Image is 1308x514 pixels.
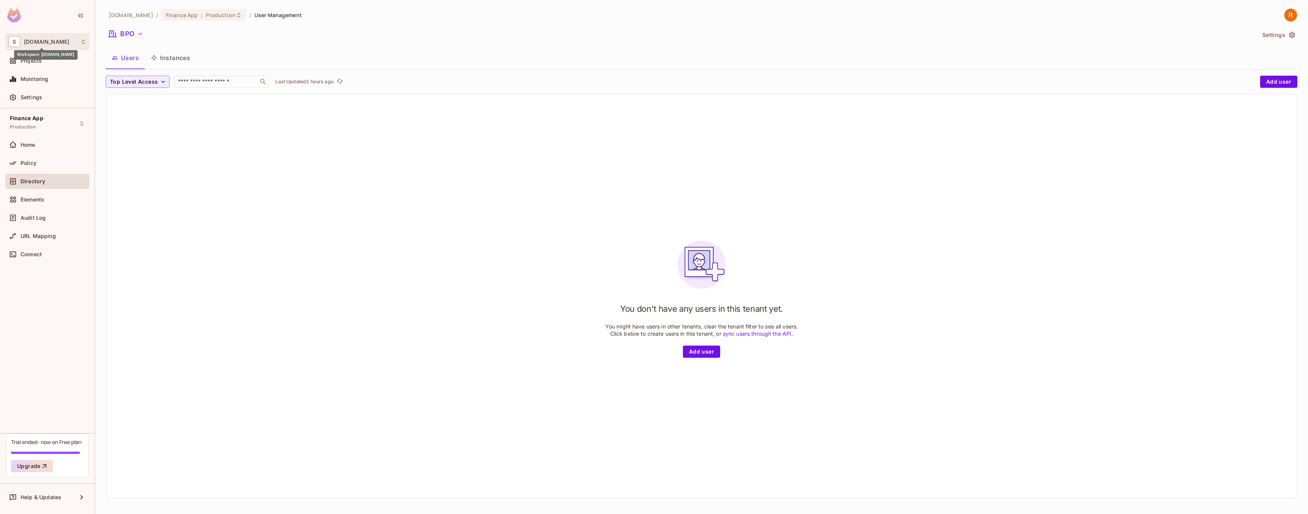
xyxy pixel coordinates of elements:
[683,346,720,358] button: Add user
[24,39,69,45] span: Workspace: supsync.com
[21,142,35,148] span: Home
[1260,76,1297,88] button: Add user
[206,11,235,19] span: Production
[21,178,45,184] span: Directory
[337,78,343,86] span: refresh
[335,77,344,86] button: refresh
[145,48,196,67] button: Instances
[21,197,44,203] span: Elements
[334,77,344,86] span: Click to refresh data
[275,79,333,85] p: Last Updated 2 hours ago
[21,58,42,64] span: Projects
[200,12,203,18] span: :
[14,50,78,60] div: Workspace: [DOMAIN_NAME]
[254,11,302,19] span: User Management
[106,28,146,40] button: BPO
[106,48,145,67] button: Users
[10,115,43,121] span: Finance App
[11,438,81,446] div: Trial ended- now on Free plan
[156,11,158,19] li: /
[723,330,793,337] a: sync users through the API.
[620,303,783,314] h1: You don't have any users in this tenant yet.
[11,460,53,472] button: Upgrade
[10,124,36,130] span: Production
[21,94,42,100] span: Settings
[166,11,198,19] span: Finance App
[109,11,153,19] span: the active workspace
[21,215,46,221] span: Audit Log
[21,76,49,82] span: Monitoring
[110,77,158,87] span: Top Level Access
[8,36,20,47] span: S
[605,323,798,337] p: You might have users in other tenants, clear the tenant filter to see all users. Click below to c...
[7,8,21,22] img: SReyMgAAAABJRU5ErkJggg==
[249,11,251,19] li: /
[21,494,61,500] span: Help & Updates
[1259,29,1297,41] button: Settings
[106,76,170,88] button: Top Level Access
[21,233,56,239] span: URL Mapping
[1284,9,1297,21] img: Rushi Bedagkar
[21,160,37,166] span: Policy
[21,251,42,257] span: Connect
